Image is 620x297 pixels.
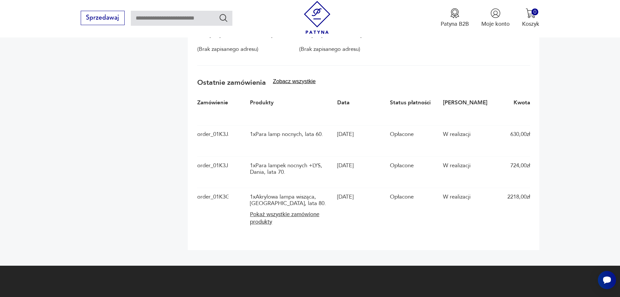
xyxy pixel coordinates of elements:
[390,162,439,169] div: Opłacone
[197,194,228,226] div: order_01K3GKPADRQB3Z8B9KHPMASFRQ
[490,8,501,18] img: Ikonka użytkownika
[390,131,439,138] div: Opłacone
[514,99,530,106] div: Kwota
[250,194,333,207] div: 1 x Akrylowa lampa wisząca, [GEOGRAPHIC_DATA], lata 80.
[250,99,333,106] div: Produkty
[481,20,510,28] p: Moje konto
[526,8,536,18] img: Ikona koszyka
[197,99,246,106] div: Zamówienie
[443,131,492,138] div: W realizacji
[522,8,539,28] button: 0Koszyk
[531,8,538,15] div: 0
[197,131,228,151] div: order_01K3JJQ2CE37HPPAKVE68TYMTQ
[598,271,616,289] iframe: Smartsupp widget button
[250,162,333,176] div: 1 x Para lampek nocnych +LYS, Dania, lata 70.
[507,194,530,200] div: 2218,00 zł
[197,162,228,182] div: order_01K3JF21JPWA7EJ9MF419Z4DDB
[337,162,386,169] div: [DATE]
[441,8,469,28] button: Patyna B2B
[443,194,492,200] div: W realizacji
[390,194,439,200] div: Opłacone
[219,13,228,22] button: Szukaj
[197,42,274,52] p: (Brak zapisanego adresu)
[441,8,469,28] a: Ikona medaluPatyna B2B
[337,194,386,200] div: [DATE]
[250,211,333,226] button: Pokaż wszystkie zamówione produkty
[443,99,492,106] div: [PERSON_NAME]
[250,131,333,138] div: 1 x Para lamp nocnych, lata 60.
[299,32,363,38] p: Domyślny adres dostawy
[197,78,530,87] h3: Ostatnie zamówienia
[81,11,125,25] button: Sprzedawaj
[81,16,125,21] a: Sprzedawaj
[450,8,460,18] img: Ikona medalu
[299,42,363,52] p: (Brak zapisanego adresu)
[481,8,510,28] a: Ikonka użytkownikaMoje konto
[441,20,469,28] p: Patyna B2B
[443,162,492,169] div: W realizacji
[337,131,386,138] div: [DATE]
[301,1,334,34] img: Patyna - sklep z meblami i dekoracjami vintage
[510,131,530,138] div: 630,00 zł
[481,8,510,28] button: Moje konto
[273,78,316,85] button: Zobacz wszystkie
[522,20,539,28] p: Koszyk
[510,162,530,169] div: 724,00 zł
[337,99,386,106] div: Data
[197,32,274,38] p: Domyślny adres rozliczeniowy
[390,99,439,106] div: Status płatności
